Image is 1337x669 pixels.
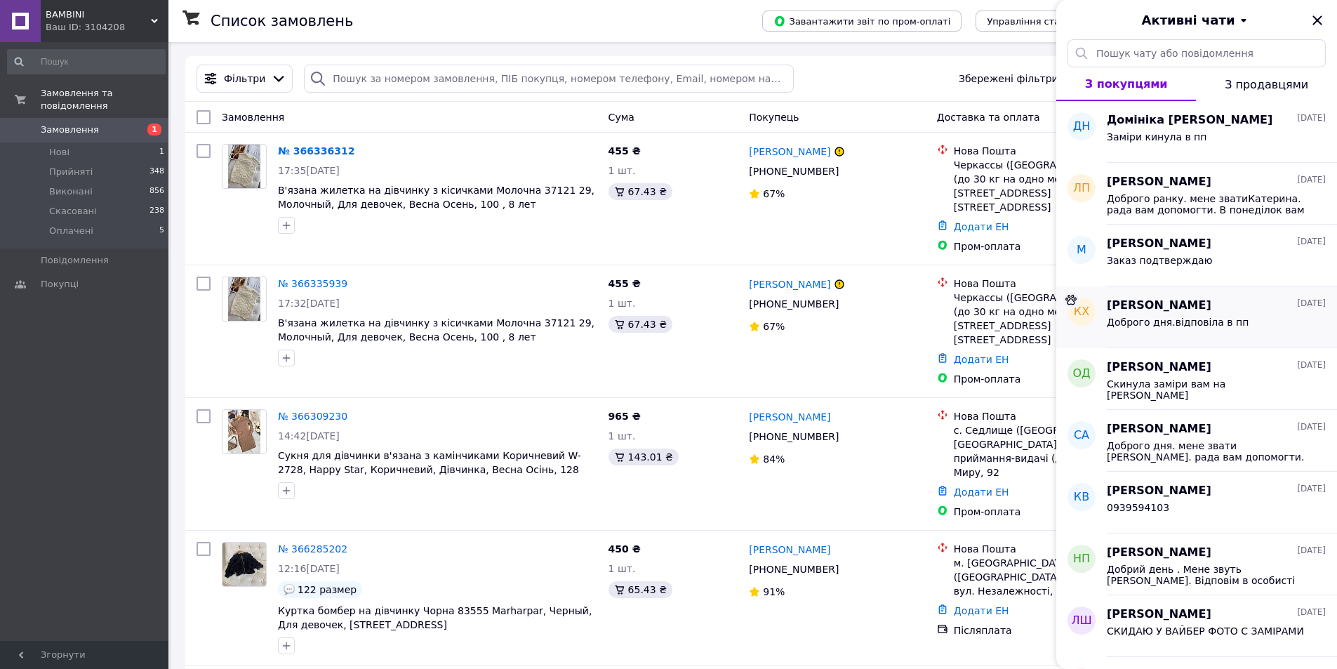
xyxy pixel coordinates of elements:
[1107,607,1211,623] span: [PERSON_NAME]
[749,410,830,424] a: [PERSON_NAME]
[1107,298,1211,314] span: [PERSON_NAME]
[228,277,261,321] img: Фото товару
[976,11,1105,32] button: Управління статусами
[608,183,672,200] div: 67.43 ₴
[1107,131,1206,143] span: Заміри кинула в пп
[746,559,842,579] div: [PHONE_NUMBER]
[228,410,261,453] img: Фото товару
[7,49,166,74] input: Пошук
[222,543,266,586] img: Фото товару
[608,278,641,289] span: 455 ₴
[149,205,164,218] span: 238
[1074,428,1089,444] span: СА
[954,221,1009,232] a: Додати ЕН
[954,623,1151,637] div: Післяплата
[954,158,1151,214] div: Черкассы ([GEOGRAPHIC_DATA].), №8 (до 30 кг на одно место): ул. [STREET_ADDRESS] [STREET_ADDRESS]
[1107,112,1272,128] span: Домiнiка [PERSON_NAME]
[222,542,267,587] a: Фото товару
[1107,502,1169,513] span: 0939594103
[284,584,295,595] img: :speech_balloon:
[41,87,168,112] span: Замовлення та повідомлення
[954,542,1151,556] div: Нова Пошта
[49,146,69,159] span: Нові
[608,411,641,422] span: 965 ₴
[41,278,79,291] span: Покупці
[278,450,581,475] span: Сукня для дівчинки в'язана з камінчиками Коричневий W-2728, Happy Star, Коричневий, Дівчинка, Вес...
[278,411,347,422] a: № 366309230
[608,563,636,574] span: 1 шт.
[954,486,1009,498] a: Додати ЕН
[954,556,1151,598] div: м. [GEOGRAPHIC_DATA] ([GEOGRAPHIC_DATA].), №2 (до 30 кг): вул. Незалежності, буд. 4В
[1072,366,1090,382] span: ОД
[954,372,1151,386] div: Пром-оплата
[211,13,353,29] h1: Список замовлень
[46,8,151,21] span: BAMBINI
[222,409,267,454] a: Фото товару
[222,112,284,123] span: Замовлення
[1056,67,1196,101] button: З покупцями
[608,112,634,123] span: Cума
[1073,551,1090,567] span: НП
[49,166,93,178] span: Прийняті
[746,427,842,446] div: [PHONE_NUMBER]
[1056,101,1337,163] button: ДНДомiнiка [PERSON_NAME][DATE]Заміри кинула в пп
[1297,421,1326,433] span: [DATE]
[278,563,340,574] span: 12:16[DATE]
[1056,534,1337,595] button: НП[PERSON_NAME][DATE]Добрий день . Мене звуть [PERSON_NAME]. Відповім в особисті
[1297,236,1326,248] span: [DATE]
[1107,378,1306,401] span: Скинула заміри вам на [PERSON_NAME]
[954,291,1151,347] div: Черкассы ([GEOGRAPHIC_DATA].), №8 (до 30 кг на одно место): ул. [STREET_ADDRESS] [STREET_ADDRESS]
[1107,421,1211,437] span: [PERSON_NAME]
[608,449,679,465] div: 143.01 ₴
[1141,11,1235,29] span: Активні чати
[763,188,785,199] span: 67%
[1056,472,1337,534] button: КВ[PERSON_NAME][DATE]0939594103
[1096,11,1298,29] button: Активні чати
[1297,298,1326,310] span: [DATE]
[159,146,164,159] span: 1
[954,277,1151,291] div: Нова Пошта
[222,277,267,322] a: Фото товару
[1107,174,1211,190] span: [PERSON_NAME]
[1309,12,1326,29] button: Закрити
[954,354,1009,365] a: Додати ЕН
[278,165,340,176] span: 17:35[DATE]
[1056,163,1337,225] button: ЛП[PERSON_NAME][DATE]Доброго ранку. мене зватиКатерина. рада вам допомогти. В понеділок вам менед...
[1107,564,1306,586] span: Добрий день . Мене звуть [PERSON_NAME]. Відповім в особисті
[954,409,1151,423] div: Нова Пошта
[228,145,261,188] img: Фото товару
[959,72,1061,86] span: Збережені фільтри:
[1297,174,1326,186] span: [DATE]
[278,605,592,630] a: Куртка бомбер на дівчинку Чорна 83555 Marharpar, Черный, Для девочек, [STREET_ADDRESS]
[1073,119,1091,135] span: ДН
[159,225,164,237] span: 5
[49,185,93,198] span: Виконані
[1071,613,1091,629] span: ЛШ
[1297,483,1326,495] span: [DATE]
[278,185,594,210] a: В'язана жилетка на дівчинку з кісичками Молочна 37121 29, Молочный, Для девочек, Весна Осень, 100...
[1077,242,1086,258] span: М
[278,145,354,157] a: № 366336312
[954,144,1151,158] div: Нова Пошта
[147,124,161,135] span: 1
[1107,236,1211,252] span: [PERSON_NAME]
[608,430,636,442] span: 1 шт.
[987,16,1094,27] span: Управління статусами
[763,586,785,597] span: 91%
[224,72,265,86] span: Фільтри
[749,277,830,291] a: [PERSON_NAME]
[278,278,347,289] a: № 366335939
[749,543,830,557] a: [PERSON_NAME]
[1074,304,1089,320] span: КХ
[298,584,357,595] span: 122 размер
[954,505,1151,519] div: Пром-оплата
[1107,625,1304,637] span: СКИДАЮ У ВАЙБЕР ФОТО С ЗАМІРАМИ
[1107,193,1306,216] span: Доброго ранку. мене зватиКатерина. рада вам допомогти. В понеділок вам менеджер скине заміри
[746,294,842,314] div: [PHONE_NUMBER]
[1107,440,1306,463] span: Доброго дня. мене звати [PERSON_NAME]. рада вам допомогти. заміри кинула вам на [PERSON_NAME]
[1196,67,1337,101] button: З продавцями
[278,430,340,442] span: 14:42[DATE]
[1107,483,1211,499] span: [PERSON_NAME]
[46,21,168,34] div: Ваш ID: 3104208
[1056,410,1337,472] button: СА[PERSON_NAME][DATE]Доброго дня. мене звати [PERSON_NAME]. рада вам допомогти. заміри кинула вам...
